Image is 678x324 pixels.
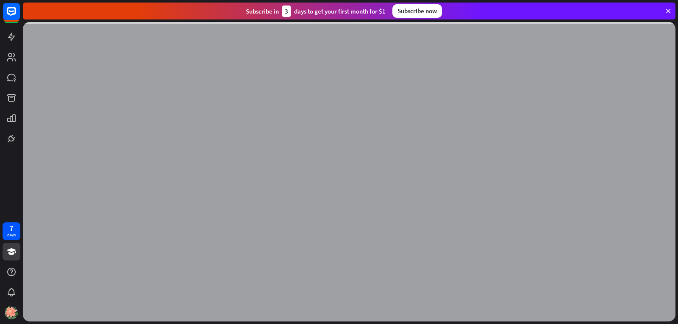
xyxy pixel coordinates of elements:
a: 7 days [3,222,20,240]
div: Subscribe in days to get your first month for $1 [246,6,386,17]
div: Subscribe now [392,4,442,18]
div: 3 [282,6,291,17]
div: 7 [9,224,14,232]
div: days [7,232,16,238]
